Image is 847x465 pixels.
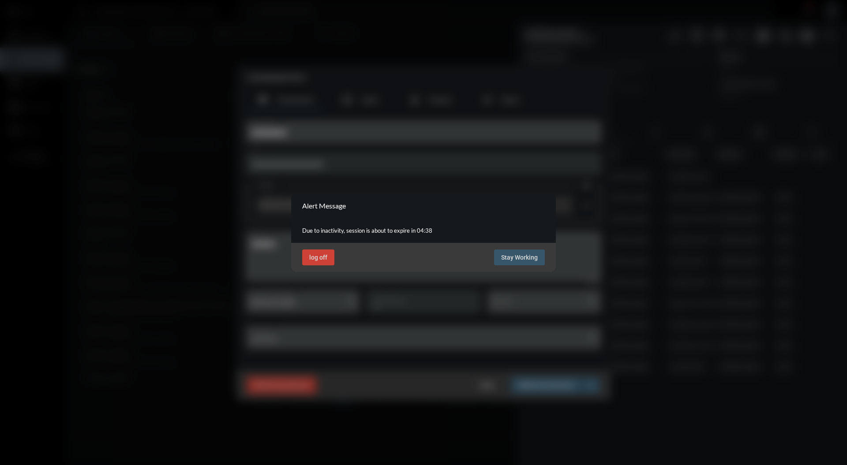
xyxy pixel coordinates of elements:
[302,201,346,210] h2: Alert Message
[494,249,545,265] button: Stay Working
[302,249,334,265] button: log off
[501,254,538,261] span: Stay Working
[302,227,545,234] p: Due to inactivity, session is about to expire in 04:38
[309,254,327,261] span: log off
